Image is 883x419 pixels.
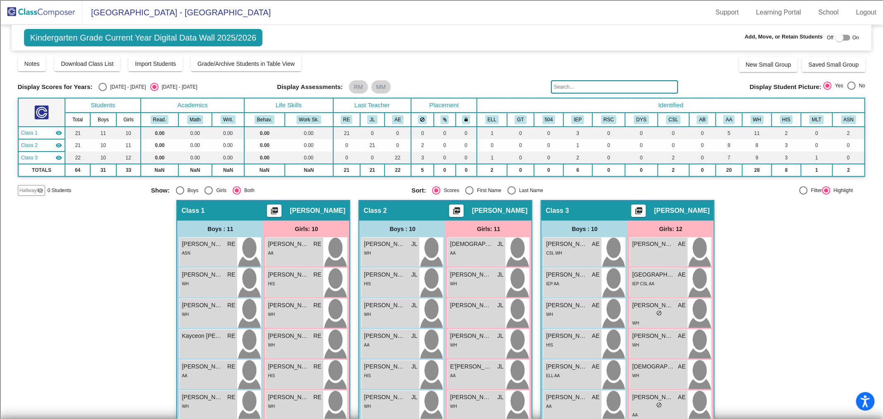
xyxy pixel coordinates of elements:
[592,240,600,248] span: AE
[3,146,880,154] div: Television/Radio
[625,139,657,152] td: 0
[177,221,263,237] div: Boys : 11
[742,164,772,176] td: 28
[184,187,199,194] div: Boys
[551,80,678,94] input: Search...
[116,139,141,152] td: 11
[628,221,714,237] div: Girls: 12
[285,139,333,152] td: 0.00
[534,113,563,127] th: 504 Plan
[723,115,735,124] button: AA
[285,127,333,139] td: 0.00
[507,152,534,164] td: 0
[213,187,226,194] div: Girls
[182,251,190,255] span: ASN
[450,240,491,248] span: [DEMOGRAPHIC_DATA] [PERSON_NAME]
[116,152,141,164] td: 12
[832,127,865,139] td: 2
[832,164,865,176] td: 2
[716,152,742,164] td: 7
[135,60,176,67] span: Import Students
[178,139,212,152] td: 0.00
[385,139,411,152] td: 0
[830,187,853,194] div: Highlight
[227,270,235,279] span: RE
[360,152,385,164] td: 0
[411,270,418,279] span: JL
[3,185,880,192] div: ???
[678,270,686,279] span: AE
[546,251,562,255] span: CSL WH
[360,113,385,127] th: Jackie Lauderdale
[434,113,456,127] th: Keep with students
[227,240,235,248] span: RE
[277,83,343,91] span: Display Assessments:
[634,207,644,218] mat-icon: picture_as_pdf
[542,115,556,124] button: 504
[128,56,183,71] button: Import Students
[411,152,434,164] td: 3
[571,115,584,124] button: IEP
[563,152,592,164] td: 2
[3,192,880,200] div: This outline has no content. Would you like to delete it?
[267,205,282,217] button: Print Students Details
[178,127,212,139] td: 0.00
[592,270,600,279] span: AE
[477,113,507,127] th: English Language Learner
[411,113,434,127] th: Keep away students
[21,142,38,149] span: Class 2
[159,83,197,91] div: [DATE] - [DATE]
[212,152,244,164] td: 0.00
[3,154,880,161] div: Visual Art
[625,113,657,127] th: Dyslexia
[37,187,43,194] mat-icon: visibility_off
[716,164,742,176] td: 20
[90,127,116,139] td: 11
[333,98,411,113] th: Last Teacher
[290,207,345,215] span: [PERSON_NAME]
[498,270,504,279] span: JL
[716,127,742,139] td: 5
[313,240,321,248] span: RE
[18,127,65,139] td: Rachel Evans - No Class Name
[666,115,681,124] button: CSL
[801,127,832,139] td: 0
[477,164,507,176] td: 2
[546,207,569,215] span: Class 3
[244,98,333,113] th: Life Skills
[450,270,491,279] span: [PERSON_NAME]
[65,164,90,176] td: 64
[151,115,169,124] button: Read.
[832,152,865,164] td: 0
[244,139,285,152] td: 0.00
[625,127,657,139] td: 0
[780,115,793,124] button: HIS
[832,139,865,152] td: 0
[534,164,563,176] td: 0
[742,113,772,127] th: White
[55,142,62,149] mat-icon: visibility
[742,152,772,164] td: 9
[716,139,742,152] td: 8
[477,98,865,113] th: Identified
[742,127,772,139] td: 11
[385,127,411,139] td: 0
[534,139,563,152] td: 0
[434,164,456,176] td: 0
[592,113,625,127] th: Resource
[385,152,411,164] td: 22
[221,115,236,124] button: Writ.
[141,139,178,152] td: 0.00
[3,57,880,64] div: Sign out
[360,164,385,176] td: 21
[392,115,404,124] button: AE
[658,139,689,152] td: 0
[449,205,464,217] button: Print Students Details
[367,115,377,124] button: JL
[65,98,141,113] th: Students
[631,205,646,217] button: Print Students Details
[360,127,385,139] td: 0
[751,115,764,124] button: WH
[385,164,411,176] td: 22
[341,115,352,124] button: RE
